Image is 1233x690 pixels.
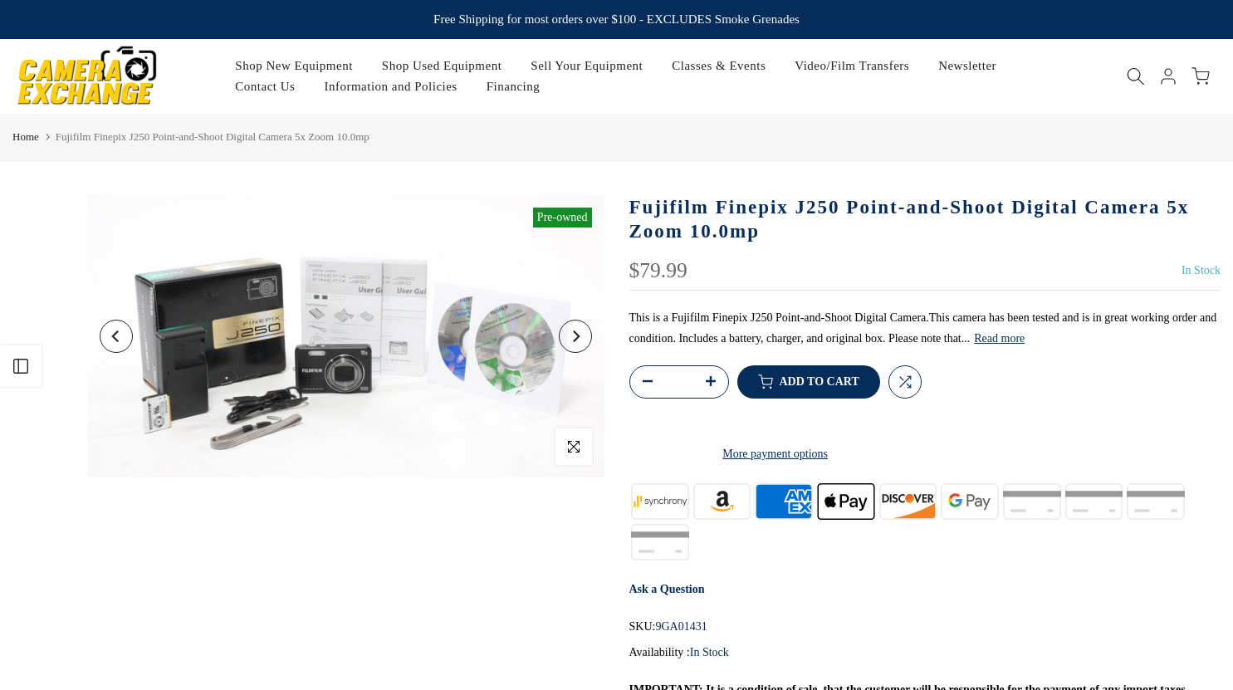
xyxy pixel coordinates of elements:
a: Information and Policies [310,76,472,97]
button: Next [559,320,592,353]
img: Fujifilm Finepix J250 Point-and-Shoot Digital Camera 5x Zoom 10.0mp Digital Cameras - Digital Poi... [87,195,604,477]
p: This is a Fujifilm Finepix J250 Point-and-Shoot Digital Camera.This camera has been tested and is... [629,307,1221,349]
div: Availability : [629,642,1221,663]
span: In Stock [690,646,729,658]
span: 9GA01431 [655,616,707,637]
a: Newsletter [924,56,1011,76]
button: Add to cart [737,365,880,399]
button: Read more [974,331,1025,346]
a: Contact Us [221,76,310,97]
a: Home [12,129,39,145]
div: SKU: [629,616,1221,637]
a: Shop Used Equipment [367,56,516,76]
img: american express [753,481,815,521]
img: google pay [939,481,1001,521]
a: Ask a Question [629,583,705,595]
span: Fujifilm Finepix J250 Point-and-Shoot Digital Camera 5x Zoom 10.0mp [56,130,369,143]
span: In Stock [1182,264,1221,276]
a: More payment options [629,443,922,464]
img: discover [877,481,939,521]
img: apple pay [815,481,877,521]
img: shopify pay [1125,481,1187,521]
a: Video/Film Transfers [780,56,924,76]
strong: Free Shipping for most orders over $100 - EXCLUDES Smoke Grenades [433,12,800,26]
a: Sell Your Equipment [516,56,658,76]
h1: Fujifilm Finepix J250 Point-and-Shoot Digital Camera 5x Zoom 10.0mp [629,195,1221,243]
a: Shop New Equipment [221,56,368,76]
img: visa [629,521,692,562]
a: Classes & Events [658,56,780,76]
span: Add to cart [780,376,859,388]
img: amazon payments [691,481,753,521]
a: Financing [472,76,555,97]
img: synchrony [629,481,692,521]
div: $79.99 [629,260,687,281]
img: paypal [1063,481,1125,521]
button: Previous [100,320,133,353]
img: master [1001,481,1063,521]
